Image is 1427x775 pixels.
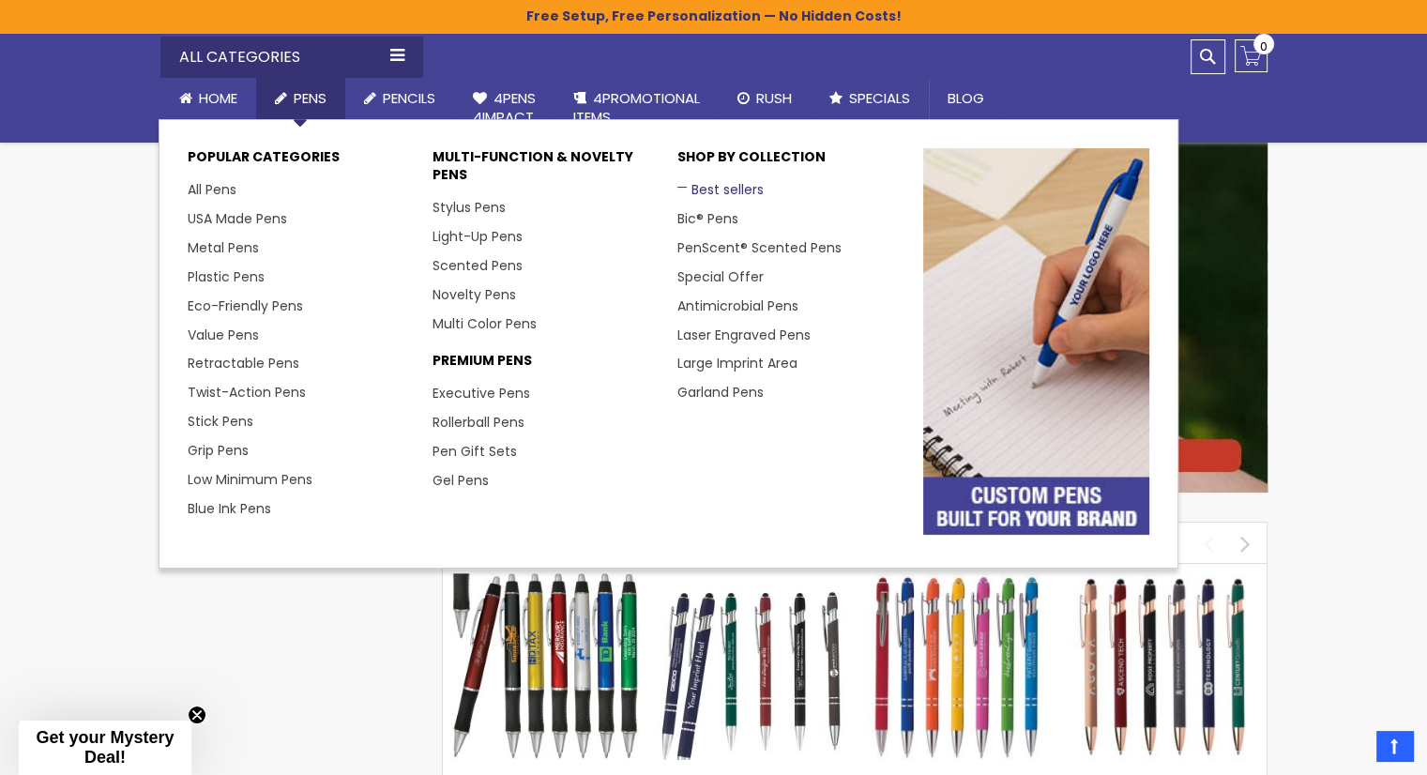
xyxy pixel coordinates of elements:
img: The Barton Custom Pens Special Offer [452,573,640,761]
div: All Categories [160,37,423,78]
span: Rush [756,88,792,108]
a: 0 [1235,39,1268,72]
a: Low Minimum Pens [188,470,312,489]
a: Multi Color Pens [433,314,537,333]
span: 4Pens 4impact [473,88,536,127]
a: Rollerball Pens [433,413,524,432]
iframe: Google Customer Reviews [1272,724,1427,775]
a: Plastic Pens [188,267,265,286]
a: Pens [256,78,345,119]
a: Pencils [345,78,454,119]
span: 0 [1260,38,1268,55]
span: Get your Mystery Deal! [36,728,174,767]
a: Garland Pens [677,383,764,402]
a: Best sellers [677,180,764,199]
a: USA Made Pens [188,209,287,228]
a: Light-Up Pens [433,227,523,246]
a: Custom Soft Touch Metal Pen - Stylus Top [658,572,845,588]
a: 4PROMOTIONALITEMS [554,78,719,139]
img: custom-pens [923,148,1149,534]
a: Rush [719,78,811,119]
a: Metal Pens [188,238,259,257]
a: Eco-Friendly Pens [188,296,303,315]
div: Get your Mystery Deal!Close teaser [19,721,191,775]
div: next [1229,527,1262,560]
a: Gel Pens [433,471,489,490]
img: Ellipse Softy Brights with Stylus Pen - Laser [864,573,1052,761]
a: Value Pens [188,326,259,344]
a: All Pens [188,180,236,199]
a: Blog [929,78,1003,119]
a: Home [160,78,256,119]
a: Antimicrobial Pens [677,296,798,315]
a: Bic® Pens [677,209,738,228]
a: Stylus Pens [433,198,506,217]
a: Stick Pens [188,412,253,431]
a: Blue Ink Pens [188,499,271,518]
p: Premium Pens [433,352,659,379]
p: Shop By Collection [677,148,903,175]
a: Large Imprint Area [677,354,797,372]
a: Twist-Action Pens [188,383,306,402]
span: Home [199,88,237,108]
button: Close teaser [188,706,206,724]
img: Custom Soft Touch Metal Pen - Stylus Top [658,573,845,761]
a: Ellipse Softy Rose Gold Classic with Stylus Pen - Silver Laser [1070,572,1257,588]
a: Laser Engraved Pens [677,326,811,344]
a: Executive Pens [433,384,530,403]
a: Grip Pens [188,441,249,460]
a: PenScent® Scented Pens [677,238,842,257]
p: Popular Categories [188,148,414,175]
span: Specials [849,88,910,108]
a: Special Offer [677,267,764,286]
a: Specials [811,78,929,119]
img: Ellipse Softy Rose Gold Classic with Stylus Pen - Silver Laser [1070,573,1257,761]
a: Novelty Pens [433,285,516,304]
a: Pen Gift Sets [433,442,517,461]
span: Blog [948,88,984,108]
a: Retractable Pens [188,354,299,372]
a: 4Pens4impact [454,78,554,139]
span: Pens [294,88,326,108]
div: prev [1192,527,1225,560]
span: 4PROMOTIONAL ITEMS [573,88,700,127]
p: Multi-Function & Novelty Pens [433,148,659,193]
a: Scented Pens [433,256,523,275]
span: Pencils [383,88,435,108]
a: The Barton Custom Pens Special Offer [452,572,640,588]
a: Ellipse Softy Brights with Stylus Pen - Laser [864,572,1052,588]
